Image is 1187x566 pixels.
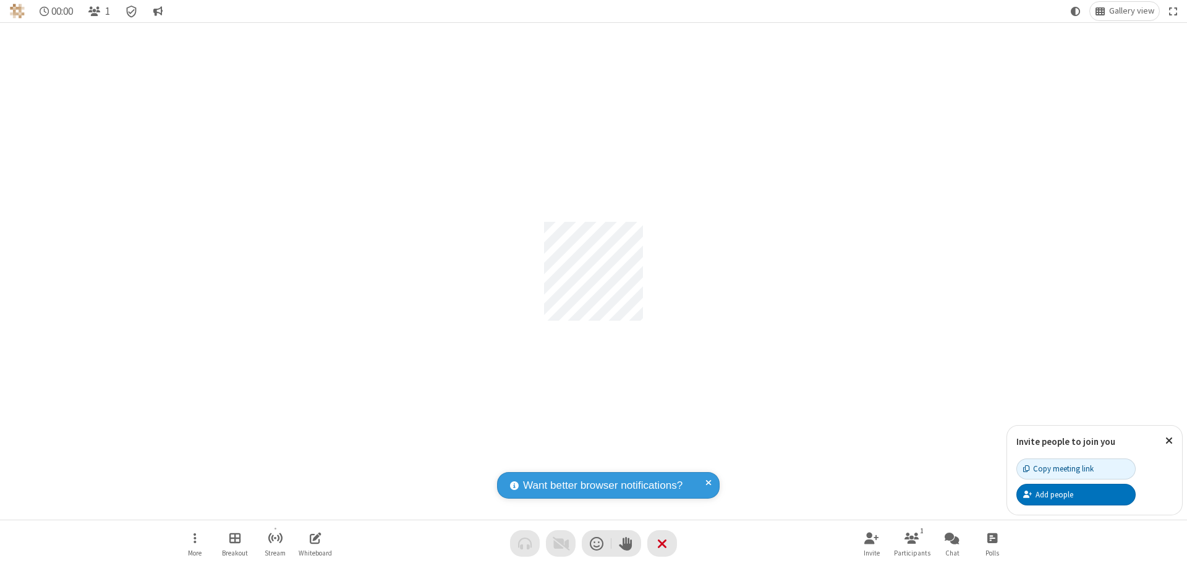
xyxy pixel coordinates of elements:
[83,2,115,20] button: Open participant list
[1016,436,1115,447] label: Invite people to join you
[523,478,683,494] span: Want better browser notifications?
[120,2,143,20] div: Meeting details Encryption enabled
[299,549,332,557] span: Whiteboard
[1016,458,1136,479] button: Copy meeting link
[546,530,576,557] button: Video
[10,4,25,19] img: QA Selenium DO NOT DELETE OR CHANGE
[582,530,611,557] button: Send a reaction
[35,2,79,20] div: Timer
[148,2,168,20] button: Conversation
[894,549,930,557] span: Participants
[853,526,890,561] button: Invite participants (⌘+Shift+I)
[510,530,540,557] button: Audio problem - check your Internet connection or call by phone
[1090,2,1159,20] button: Change layout
[893,526,930,561] button: Open participant list
[934,526,971,561] button: Open chat
[1164,2,1183,20] button: Fullscreen
[611,530,641,557] button: Raise hand
[1066,2,1086,20] button: Using system theme
[1023,463,1094,475] div: Copy meeting link
[216,526,253,561] button: Manage Breakout Rooms
[105,6,110,17] span: 1
[1109,6,1154,16] span: Gallery view
[1156,426,1182,456] button: Close popover
[188,549,202,557] span: More
[297,526,334,561] button: Open shared whiteboard
[1016,484,1136,505] button: Add people
[864,549,880,557] span: Invite
[917,525,927,536] div: 1
[974,526,1011,561] button: Open poll
[222,549,248,557] span: Breakout
[257,526,294,561] button: Start streaming
[985,549,999,557] span: Polls
[51,6,73,17] span: 00:00
[647,530,677,557] button: End or leave meeting
[945,549,959,557] span: Chat
[176,526,213,561] button: Open menu
[265,549,286,557] span: Stream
